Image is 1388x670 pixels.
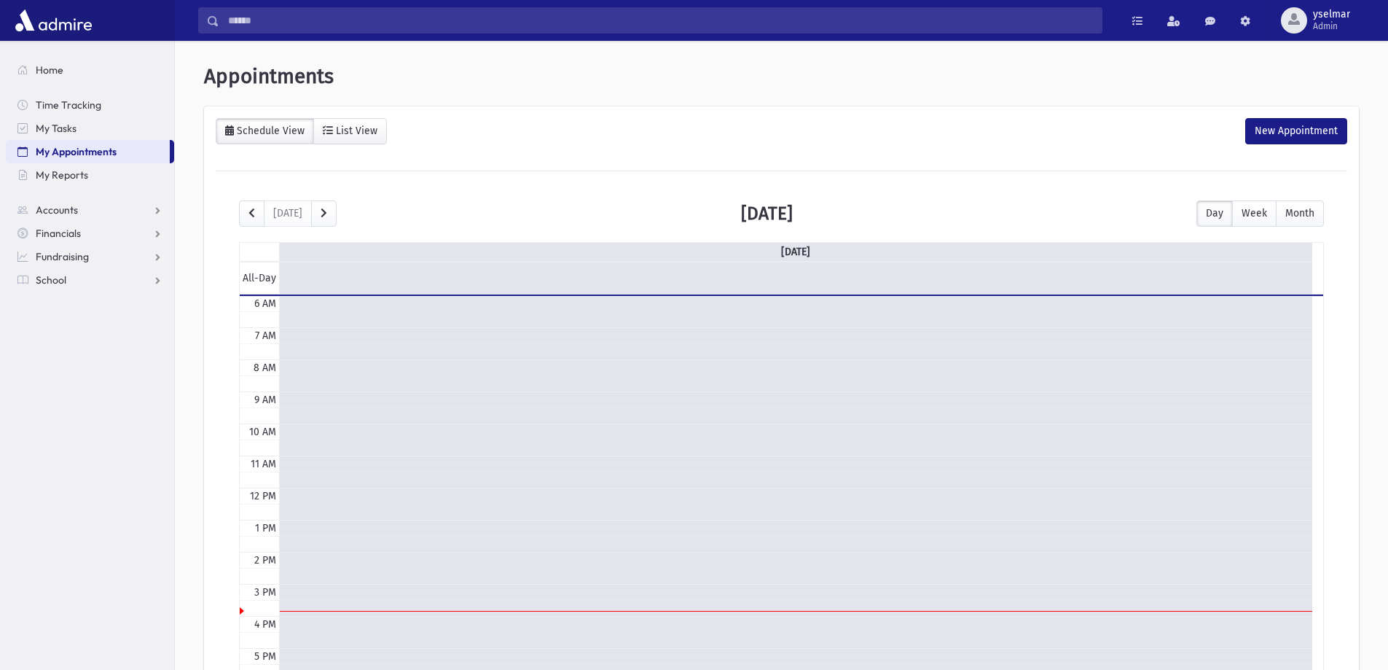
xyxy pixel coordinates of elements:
[251,553,279,568] div: 2 PM
[251,296,279,311] div: 6 AM
[234,125,305,137] div: Schedule View
[36,168,88,182] span: My Reports
[741,203,793,224] h2: [DATE]
[216,118,314,144] a: Schedule View
[240,270,279,286] span: All-Day
[36,250,89,263] span: Fundraising
[204,64,334,88] span: Appointments
[1313,9,1350,20] span: yselmar
[251,585,279,600] div: 3 PM
[251,360,279,375] div: 8 AM
[1196,200,1233,227] button: Day
[1313,20,1350,32] span: Admin
[251,649,279,664] div: 5 PM
[333,125,377,137] div: List View
[6,222,174,245] a: Financials
[36,273,66,287] span: School
[1245,118,1347,144] div: New Appointment
[311,200,337,227] button: next
[251,617,279,632] div: 4 PM
[778,243,813,261] a: [DATE]
[12,6,95,35] img: AdmirePro
[6,117,174,140] a: My Tasks
[6,93,174,117] a: Time Tracking
[36,98,101,112] span: Time Tracking
[252,521,279,536] div: 1 PM
[1232,200,1277,227] button: Week
[264,200,312,227] button: [DATE]
[219,7,1102,34] input: Search
[6,163,174,187] a: My Reports
[248,456,279,472] div: 11 AM
[252,328,279,343] div: 7 AM
[6,245,174,268] a: Fundraising
[313,118,387,144] a: List View
[36,145,117,158] span: My Appointments
[36,122,77,135] span: My Tasks
[36,63,63,77] span: Home
[251,392,279,408] div: 9 AM
[1276,200,1324,227] button: Month
[6,140,170,163] a: My Appointments
[6,58,174,82] a: Home
[247,488,279,504] div: 12 PM
[239,200,264,227] button: prev
[36,203,78,217] span: Accounts
[6,198,174,222] a: Accounts
[246,424,279,440] div: 10 AM
[36,227,81,240] span: Financials
[6,268,174,292] a: School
